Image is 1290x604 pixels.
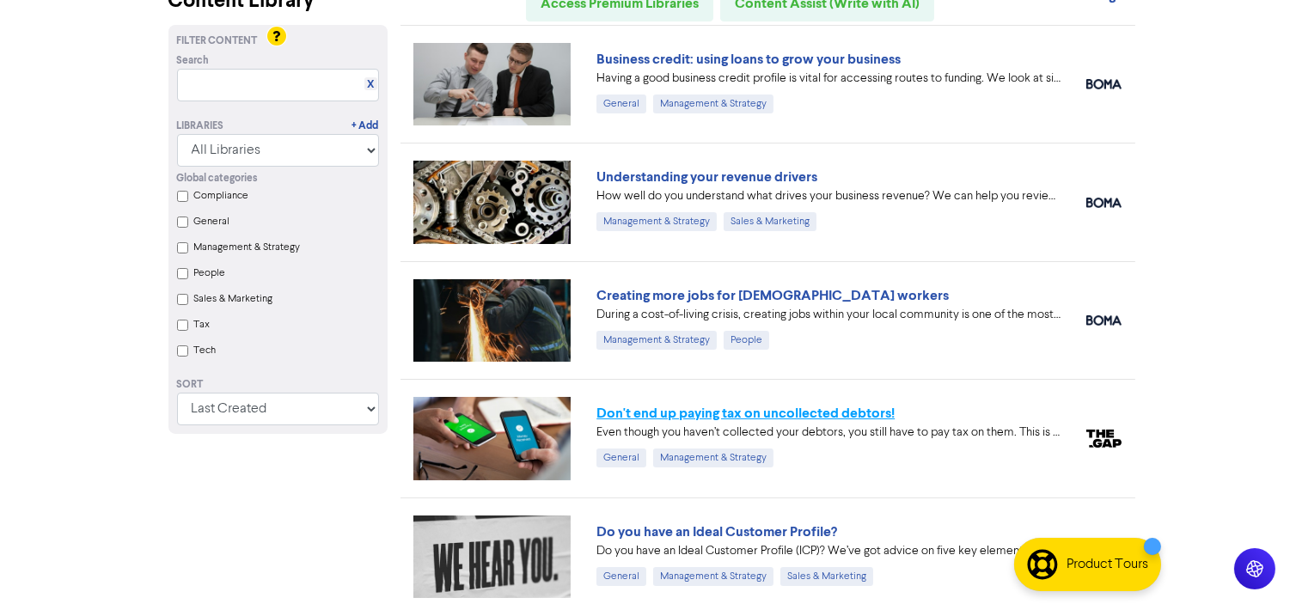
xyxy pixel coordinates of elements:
img: boma [1086,315,1122,326]
div: Management & Strategy [653,448,773,467]
a: + Add [352,119,379,134]
label: Sales & Marketing [194,291,273,307]
a: Don't end up paying tax on uncollected debtors! [596,405,895,422]
a: Understanding your revenue drivers [596,168,817,186]
div: Management & Strategy [653,567,773,586]
div: Libraries [177,119,224,134]
a: Do you have an Ideal Customer Profile? [596,523,837,540]
label: Tech [194,343,217,358]
div: Sales & Marketing [724,212,816,231]
div: Sales & Marketing [780,567,873,586]
div: Management & Strategy [596,212,717,231]
div: Management & Strategy [596,331,717,350]
div: During a cost-of-living crisis, creating jobs within your local community is one of the most impo... [596,306,1061,324]
label: People [194,265,226,281]
div: Even though you haven’t collected your debtors, you still have to pay tax on them. This is becaus... [596,424,1061,442]
label: General [194,214,230,229]
div: Sort [177,377,379,393]
a: Creating more jobs for [DEMOGRAPHIC_DATA] workers [596,287,949,304]
div: General [596,448,646,467]
label: Tax [194,317,211,333]
img: boma [1086,79,1122,89]
span: Search [177,53,210,69]
div: How well do you understand what drives your business revenue? We can help you review your numbers... [596,187,1061,205]
div: Having a good business credit profile is vital for accessing routes to funding. We look at six di... [596,70,1061,88]
label: Compliance [194,188,249,204]
label: Management & Strategy [194,240,301,255]
div: Do you have an Ideal Customer Profile (ICP)? We’ve got advice on five key elements to include in ... [596,542,1061,560]
div: People [724,331,769,350]
div: General [596,95,646,113]
div: Global categories [177,171,379,186]
a: Business credit: using loans to grow your business [596,51,901,68]
div: General [596,567,646,586]
img: boma_accounting [1086,198,1122,208]
div: Filter Content [177,34,379,49]
div: Management & Strategy [653,95,773,113]
a: X [367,78,374,91]
iframe: Chat Widget [1057,418,1290,604]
